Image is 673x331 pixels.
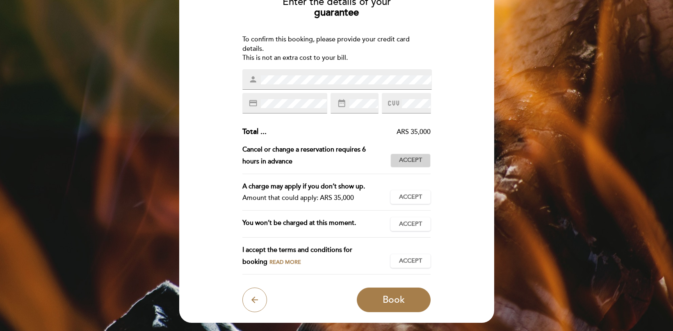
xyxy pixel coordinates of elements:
[337,99,346,108] i: date_range
[390,154,431,168] button: Accept
[399,257,422,265] span: Accept
[242,288,267,312] button: arrow_back
[390,190,431,204] button: Accept
[390,254,431,268] button: Accept
[249,75,258,84] i: person
[249,99,258,108] i: credit_card
[269,259,301,265] span: Read more
[242,144,390,168] div: Cancel or change a reservation requires 6 hours in advance
[399,193,422,202] span: Accept
[250,295,260,305] i: arrow_back
[242,181,384,193] div: A charge may apply if you don’t show up.
[242,127,267,136] span: Total ...
[242,35,431,63] div: To confirm this booking, please provide your credit card details. This is not an extra cost to yo...
[399,220,422,229] span: Accept
[267,127,431,137] div: ARS 35,000
[390,217,431,231] button: Accept
[242,192,384,204] div: Amount that could apply: ARS 35,000
[314,7,359,18] b: guarantee
[357,288,431,312] button: Book
[383,294,405,306] span: Book
[242,244,390,268] div: I accept the terms and conditions for booking
[242,217,390,231] div: You won’t be charged at this moment.
[399,156,422,165] span: Accept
